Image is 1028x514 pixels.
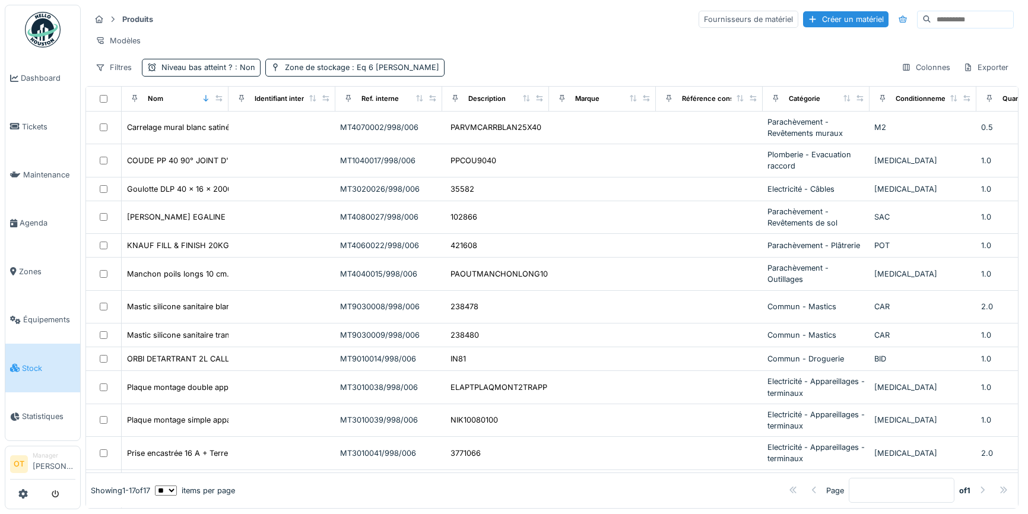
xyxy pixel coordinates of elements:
[23,169,75,180] span: Maintenance
[896,94,952,104] div: Conditionnement
[127,353,249,364] div: ORBI DETARTRANT 2L CALLSTOP
[767,183,865,195] div: Electricité - Câbles
[874,240,972,251] div: POT
[959,485,970,496] strong: of 1
[340,155,437,166] div: MT1040017/998/006
[874,414,972,426] div: [MEDICAL_DATA]
[874,448,972,459] div: [MEDICAL_DATA]
[5,102,80,150] a: Tickets
[340,329,437,341] div: MT9030009/998/006
[767,262,865,285] div: Parachèvement - Outillages
[5,392,80,440] a: Statistiques
[874,122,972,133] div: M2
[127,414,245,426] div: Plaque montage simple apparent
[826,485,844,496] div: Page
[21,72,75,84] span: Dashboard
[575,94,599,104] div: Marque
[450,122,541,133] div: PARVMCARRBLAN25X40
[767,442,865,464] div: Electricité - Appareillages - terminaux
[148,94,163,104] div: Nom
[340,122,437,133] div: MT4070002/998/006
[767,240,865,251] div: Parachèvement - Plâtrerie
[5,296,80,344] a: Équipements
[10,455,28,473] li: OT
[127,211,249,223] div: [PERSON_NAME] EGALINE 20KG
[450,353,466,364] div: IN81
[19,266,75,277] span: Zones
[340,211,437,223] div: MT4080027/998/006
[450,211,477,223] div: 102866
[450,268,548,280] div: PAOUTMANCHONLONG10
[255,94,312,104] div: Identifiant interne
[450,382,547,393] div: ELAPTPLAQMONT2TRAPP
[340,448,437,459] div: MT3010041/998/006
[340,353,437,364] div: MT9010014/998/006
[896,59,956,76] div: Colonnes
[127,329,307,341] div: Mastic silicone sanitaire transpa cartouche 310ml.
[127,122,276,133] div: Carrelage mural blanc satiné 25 x 40 cm.
[23,314,75,325] span: Équipements
[5,344,80,392] a: Stock
[127,155,285,166] div: COUDE PP 40 90° JOINT D'EMBOITEMENT
[450,448,481,459] div: 3771066
[22,363,75,374] span: Stock
[874,211,972,223] div: SAC
[767,329,865,341] div: Commun - Mastics
[789,94,820,104] div: Catégorie
[450,414,498,426] div: NIK10080100
[340,301,437,312] div: MT9030008/998/006
[767,116,865,139] div: Parachèvement - Revêtements muraux
[90,32,146,49] div: Modèles
[5,54,80,102] a: Dashboard
[450,155,496,166] div: PPCOU9040
[91,485,150,496] div: Showing 1 - 17 of 17
[450,183,474,195] div: 35582
[767,353,865,364] div: Commun - Droguerie
[803,11,889,27] div: Créer un matériel
[340,414,437,426] div: MT3010039/998/006
[767,376,865,398] div: Electricité - Appareillages - terminaux
[874,155,972,166] div: [MEDICAL_DATA]
[33,451,75,460] div: Manager
[682,94,760,104] div: Référence constructeur
[22,121,75,132] span: Tickets
[874,382,972,393] div: [MEDICAL_DATA]
[340,183,437,195] div: MT3020026/998/006
[127,448,228,459] div: Prise encastrée 16 A + Terre
[127,268,229,280] div: Manchon poils longs 10 cm.
[699,11,798,28] div: Fournisseurs de matériel
[468,94,506,104] div: Description
[874,268,972,280] div: [MEDICAL_DATA]
[450,240,477,251] div: 421608
[874,183,972,195] div: [MEDICAL_DATA]
[118,14,158,25] strong: Produits
[5,248,80,296] a: Zones
[161,62,255,73] div: Niveau bas atteint ?
[90,59,137,76] div: Filtres
[874,301,972,312] div: CAR
[20,217,75,229] span: Agenda
[127,240,229,251] div: KNAUF FILL & FINISH 20KG
[155,485,235,496] div: items per page
[127,183,256,195] div: Goulotte DLP 40 x 16 x 2000 grand
[450,329,479,341] div: 238480
[361,94,399,104] div: Ref. interne
[958,59,1014,76] div: Exporter
[285,62,439,73] div: Zone de stockage
[350,63,439,72] span: : Eq 6 [PERSON_NAME]
[767,206,865,229] div: Parachèvement - Revêtements de sol
[874,329,972,341] div: CAR
[127,301,299,312] div: Mastic silicone sanitaire blanc cartouche 310ml.
[450,301,478,312] div: 238478
[22,411,75,422] span: Statistiques
[127,382,247,393] div: Plaque montage double apparent
[233,63,255,72] span: : Non
[874,353,972,364] div: BID
[767,409,865,431] div: Electricité - Appareillages - terminaux
[33,451,75,477] li: [PERSON_NAME]
[10,451,75,480] a: OT Manager[PERSON_NAME]
[5,199,80,247] a: Agenda
[340,240,437,251] div: MT4060022/998/006
[340,268,437,280] div: MT4040015/998/006
[767,301,865,312] div: Commun - Mastics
